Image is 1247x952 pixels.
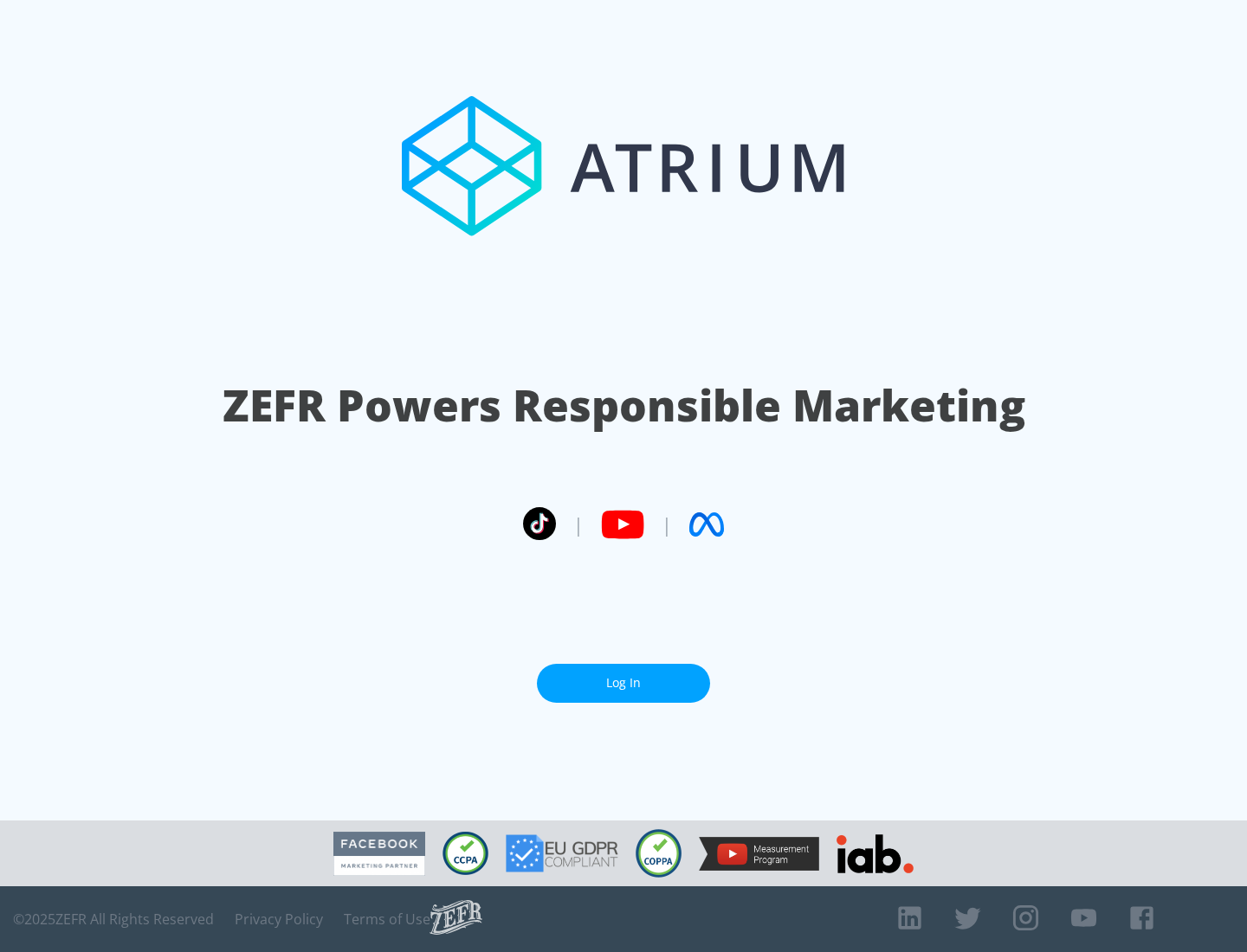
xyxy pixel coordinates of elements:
h1: ZEFR Powers Responsible Marketing [223,376,1025,435]
span: | [573,511,584,537]
img: COPPA Compliant [636,829,682,878]
span: © 2025 ZEFR All Rights Reserved [13,910,214,928]
a: Privacy Policy [235,910,323,928]
a: Log In [537,664,710,703]
img: Facebook Marketing Partner [333,832,425,876]
img: CCPA Compliant [443,832,488,875]
img: GDPR Compliant [506,834,618,872]
img: IAB [837,834,914,873]
span: | [662,511,672,537]
img: YouTube Measurement Program [699,837,819,871]
a: Terms of Use [344,910,430,928]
